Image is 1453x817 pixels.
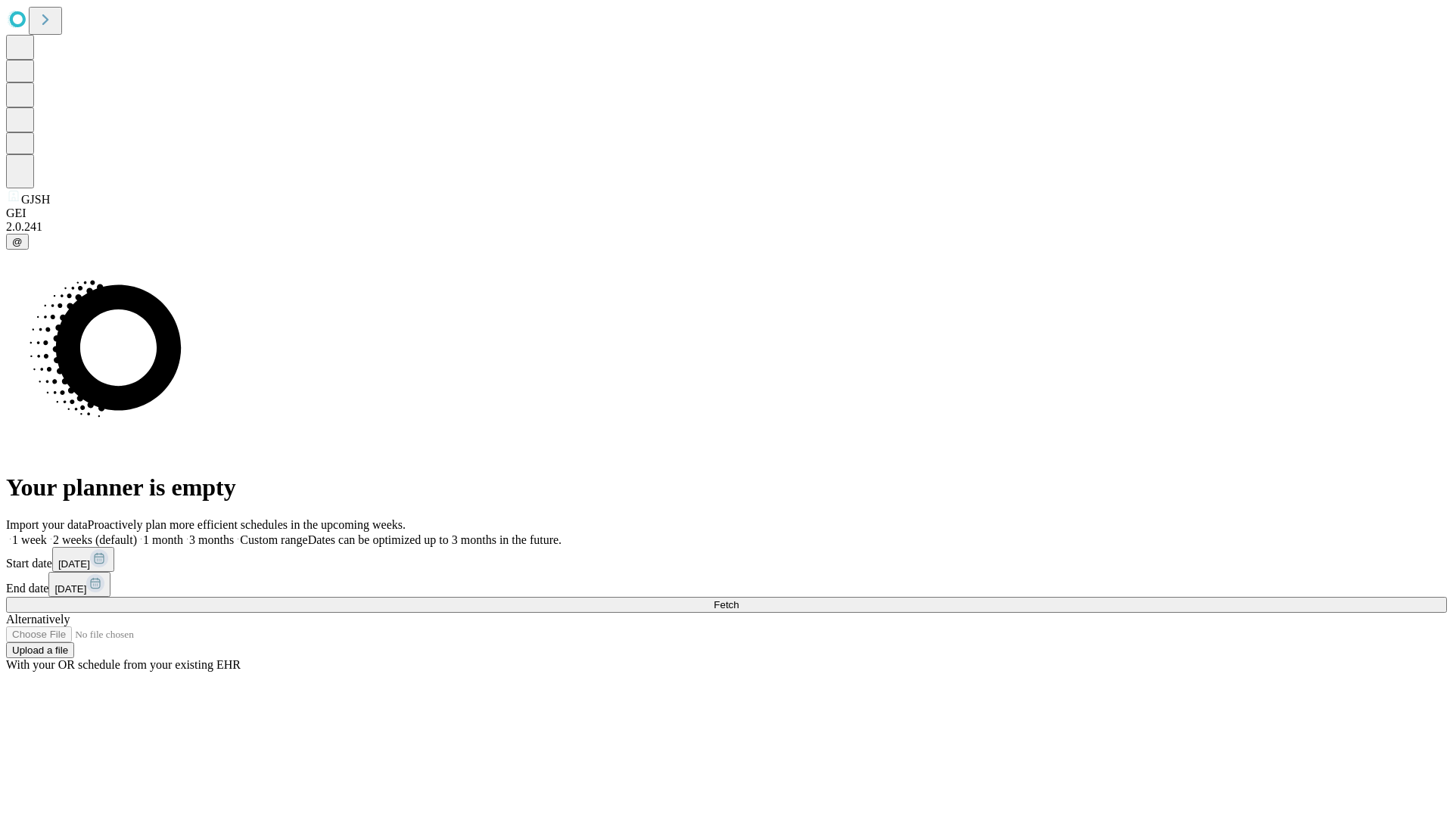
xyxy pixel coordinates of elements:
span: Dates can be optimized up to 3 months in the future. [308,533,562,546]
span: 3 months [189,533,234,546]
span: Custom range [240,533,307,546]
span: [DATE] [54,583,86,595]
button: [DATE] [48,572,110,597]
span: GJSH [21,193,50,206]
span: With your OR schedule from your existing EHR [6,658,241,671]
span: [DATE] [58,558,90,570]
span: Fetch [714,599,739,610]
span: @ [12,236,23,247]
span: Import your data [6,518,88,531]
span: Proactively plan more efficient schedules in the upcoming weeks. [88,518,406,531]
button: @ [6,234,29,250]
button: [DATE] [52,547,114,572]
button: Upload a file [6,642,74,658]
span: 2 weeks (default) [53,533,137,546]
span: 1 week [12,533,47,546]
div: End date [6,572,1447,597]
div: 2.0.241 [6,220,1447,234]
h1: Your planner is empty [6,474,1447,502]
span: Alternatively [6,613,70,626]
span: 1 month [143,533,183,546]
button: Fetch [6,597,1447,613]
div: Start date [6,547,1447,572]
div: GEI [6,207,1447,220]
